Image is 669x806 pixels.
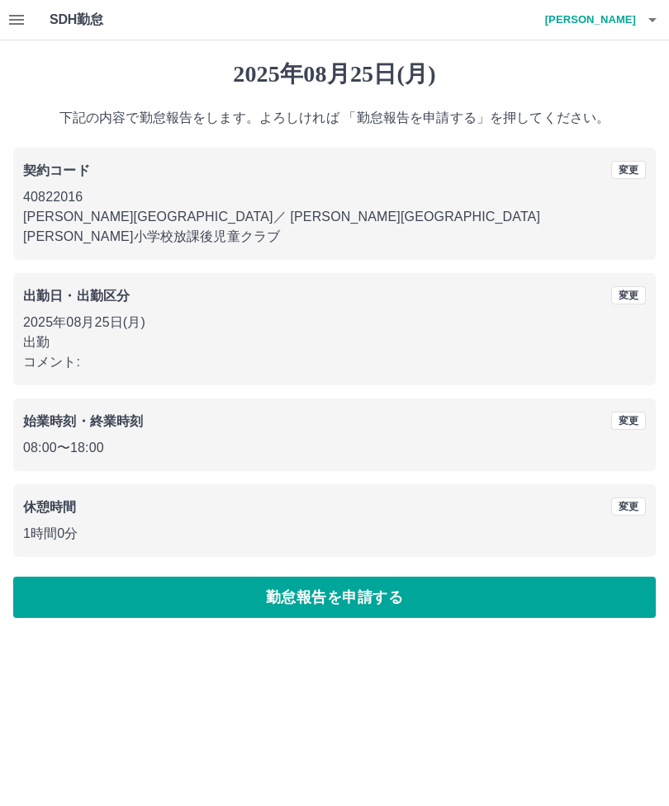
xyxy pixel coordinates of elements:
b: 契約コード [23,163,90,177]
p: 1時間0分 [23,524,646,544]
p: コメント: [23,352,646,372]
b: 休憩時間 [23,500,77,514]
button: 変更 [611,286,646,304]
h1: 2025年08月25日(月) [13,60,656,88]
button: 変更 [611,161,646,179]
p: 08:00 〜 18:00 [23,438,646,458]
p: [PERSON_NAME][GEOGRAPHIC_DATA] ／ [PERSON_NAME][GEOGRAPHIC_DATA][PERSON_NAME]小学校放課後児童クラブ [23,207,646,247]
p: 下記の内容で勤怠報告をします。よろしければ 「勤怠報告を申請する」を押してください。 [13,108,656,128]
p: 2025年08月25日(月) [23,313,646,332]
p: 40822016 [23,187,646,207]
b: 始業時刻・終業時刻 [23,414,143,428]
button: 変更 [611,497,646,516]
p: 出勤 [23,332,646,352]
b: 出勤日・出勤区分 [23,289,130,303]
button: 勤怠報告を申請する [13,577,656,618]
button: 変更 [611,412,646,430]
